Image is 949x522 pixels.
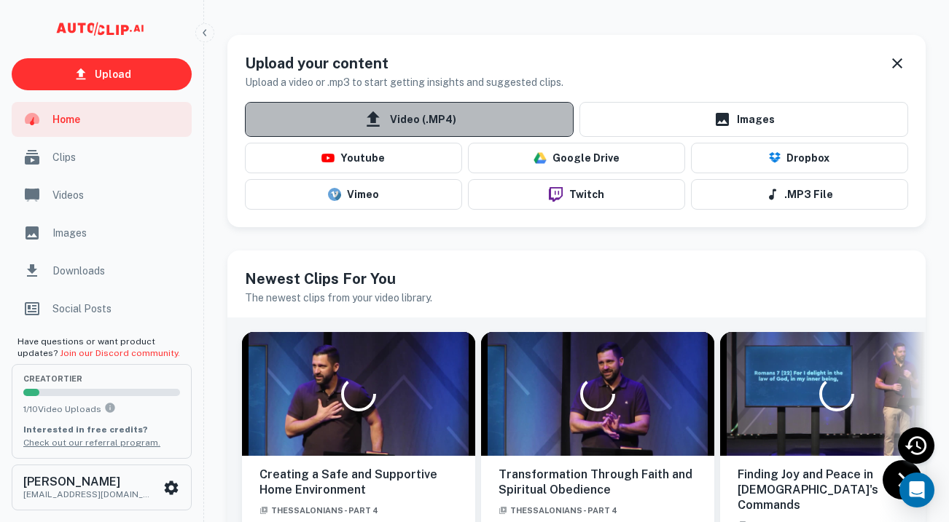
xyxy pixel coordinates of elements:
a: Home [12,102,192,137]
span: Social Posts [52,301,183,317]
a: Social Posts [12,291,192,326]
img: youtube-logo.png [321,154,335,162]
button: creatorTier1/10Video UploadsYou can upload 10 videos per month on the creator tier. Upgrade to up... [12,364,192,459]
a: Downloads [12,253,192,288]
button: Dropbox [691,143,908,173]
span: Have questions or want product updates? [17,336,180,358]
p: 1 / 10 Video Uploads [23,402,180,416]
button: Vimeo [245,179,462,210]
h6: Creating a Safe and Supportive Home Environment [259,467,458,498]
a: Upload [12,58,192,90]
a: Thessalonians - Part 4 [259,502,378,516]
span: Video (.MP4) [245,102,574,137]
img: vimeo-logo.svg [328,188,341,201]
a: Join our Discord community. [60,348,180,358]
img: drive-logo.png [534,151,547,165]
div: Recent Activity [898,427,934,464]
p: Interested in free credits? [23,423,180,436]
button: .MP3 File [691,179,908,210]
h6: [PERSON_NAME] [23,476,155,488]
button: [PERSON_NAME][EMAIL_ADDRESS][DOMAIN_NAME] [12,464,192,510]
button: Dismiss [886,52,908,74]
h5: Newest Clips For You [245,268,908,290]
h6: Finding Joy and Peace in [DEMOGRAPHIC_DATA]'s Commands [738,467,936,513]
svg: You can upload 10 videos per month on the creator tier. Upgrade to upload more. [104,402,116,414]
a: Thessalonians - Part 4 [499,502,617,516]
button: Youtube [245,143,462,173]
h5: Upload your content [245,52,563,74]
a: Images [12,215,192,250]
img: Dropbox Logo [769,152,781,165]
a: Clips [12,140,192,175]
button: Google Drive [468,143,685,173]
a: Check out our referral program. [23,438,160,448]
img: twitch-logo.png [543,187,569,202]
span: Thessalonians - Part 4 [259,506,378,515]
span: Downloads [52,263,183,279]
button: Twitch [468,179,685,210]
a: Images [579,102,908,137]
a: Videos [12,178,192,213]
span: Videos [52,187,183,203]
h6: The newest clips from your video library. [245,290,908,306]
span: creator Tier [23,375,180,383]
h6: Transformation Through Faith and Spiritual Obedience [499,467,697,498]
p: [EMAIL_ADDRESS][DOMAIN_NAME] [23,488,155,501]
span: Thessalonians - Part 4 [499,506,617,515]
span: Clips [52,149,183,165]
span: Home [52,111,183,127]
div: Open Intercom Messenger [899,472,934,507]
span: Images [52,225,183,241]
p: Upload [95,66,131,82]
h6: Upload a video or .mp3 to start getting insights and suggested clips. [245,74,563,90]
